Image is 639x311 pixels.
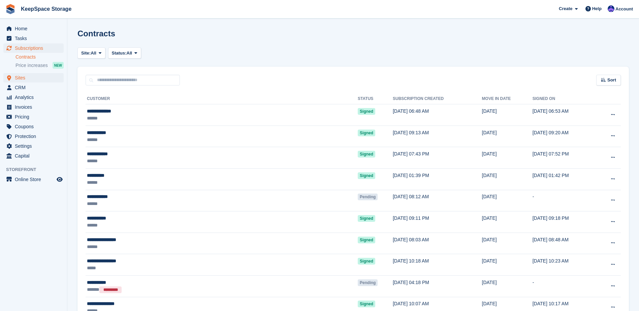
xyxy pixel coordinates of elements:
[358,301,375,307] span: Signed
[18,3,74,14] a: KeepSpace Storage
[127,50,132,57] span: All
[53,62,64,69] div: NEW
[3,24,64,33] a: menu
[3,43,64,53] a: menu
[482,147,533,169] td: [DATE]
[393,275,482,297] td: [DATE] 04:18 PM
[15,24,55,33] span: Home
[112,50,127,57] span: Status:
[482,254,533,276] td: [DATE]
[358,279,378,286] span: Pending
[482,94,533,104] th: Move in date
[86,94,358,104] th: Customer
[358,258,375,265] span: Signed
[533,275,596,297] td: -
[482,275,533,297] td: [DATE]
[533,233,596,254] td: [DATE] 08:48 AM
[15,141,55,151] span: Settings
[393,233,482,254] td: [DATE] 08:03 AM
[533,254,596,276] td: [DATE] 10:23 AM
[533,211,596,233] td: [DATE] 09:18 PM
[482,126,533,147] td: [DATE]
[3,151,64,161] a: menu
[15,62,64,69] a: Price increases NEW
[559,5,572,12] span: Create
[533,104,596,126] td: [DATE] 06:53 AM
[15,151,55,161] span: Capital
[393,254,482,276] td: [DATE] 10:18 AM
[393,211,482,233] td: [DATE] 09:11 PM
[533,94,596,104] th: Signed on
[533,126,596,147] td: [DATE] 09:20 AM
[358,108,375,115] span: Signed
[482,190,533,211] td: [DATE]
[15,83,55,92] span: CRM
[3,141,64,151] a: menu
[533,168,596,190] td: [DATE] 01:42 PM
[15,34,55,43] span: Tasks
[15,62,48,69] span: Price increases
[108,47,141,59] button: Status: All
[358,237,375,243] span: Signed
[3,73,64,82] a: menu
[3,93,64,102] a: menu
[533,190,596,211] td: -
[482,104,533,126] td: [DATE]
[358,130,375,136] span: Signed
[77,29,115,38] h1: Contracts
[3,122,64,131] a: menu
[615,6,633,12] span: Account
[15,93,55,102] span: Analytics
[15,43,55,53] span: Subscriptions
[607,77,616,83] span: Sort
[15,175,55,184] span: Online Store
[3,102,64,112] a: menu
[358,215,375,222] span: Signed
[393,104,482,126] td: [DATE] 06:48 AM
[5,4,15,14] img: stora-icon-8386f47178a22dfd0bd8f6a31ec36ba5ce8667c1dd55bd0f319d3a0aa187defe.svg
[77,47,105,59] button: Site: All
[358,151,375,158] span: Signed
[393,94,482,104] th: Subscription created
[358,172,375,179] span: Signed
[608,5,614,12] img: Chloe Clark
[533,147,596,169] td: [DATE] 07:52 PM
[358,194,378,200] span: Pending
[15,122,55,131] span: Coupons
[3,34,64,43] a: menu
[358,94,393,104] th: Status
[592,5,602,12] span: Help
[15,132,55,141] span: Protection
[91,50,96,57] span: All
[393,126,482,147] td: [DATE] 09:13 AM
[3,132,64,141] a: menu
[393,147,482,169] td: [DATE] 07:43 PM
[393,168,482,190] td: [DATE] 01:39 PM
[482,168,533,190] td: [DATE]
[482,211,533,233] td: [DATE]
[15,73,55,82] span: Sites
[3,175,64,184] a: menu
[15,112,55,122] span: Pricing
[81,50,91,57] span: Site:
[6,166,67,173] span: Storefront
[56,175,64,183] a: Preview store
[15,54,64,60] a: Contracts
[3,83,64,92] a: menu
[15,102,55,112] span: Invoices
[3,112,64,122] a: menu
[393,190,482,211] td: [DATE] 08:12 AM
[482,233,533,254] td: [DATE]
